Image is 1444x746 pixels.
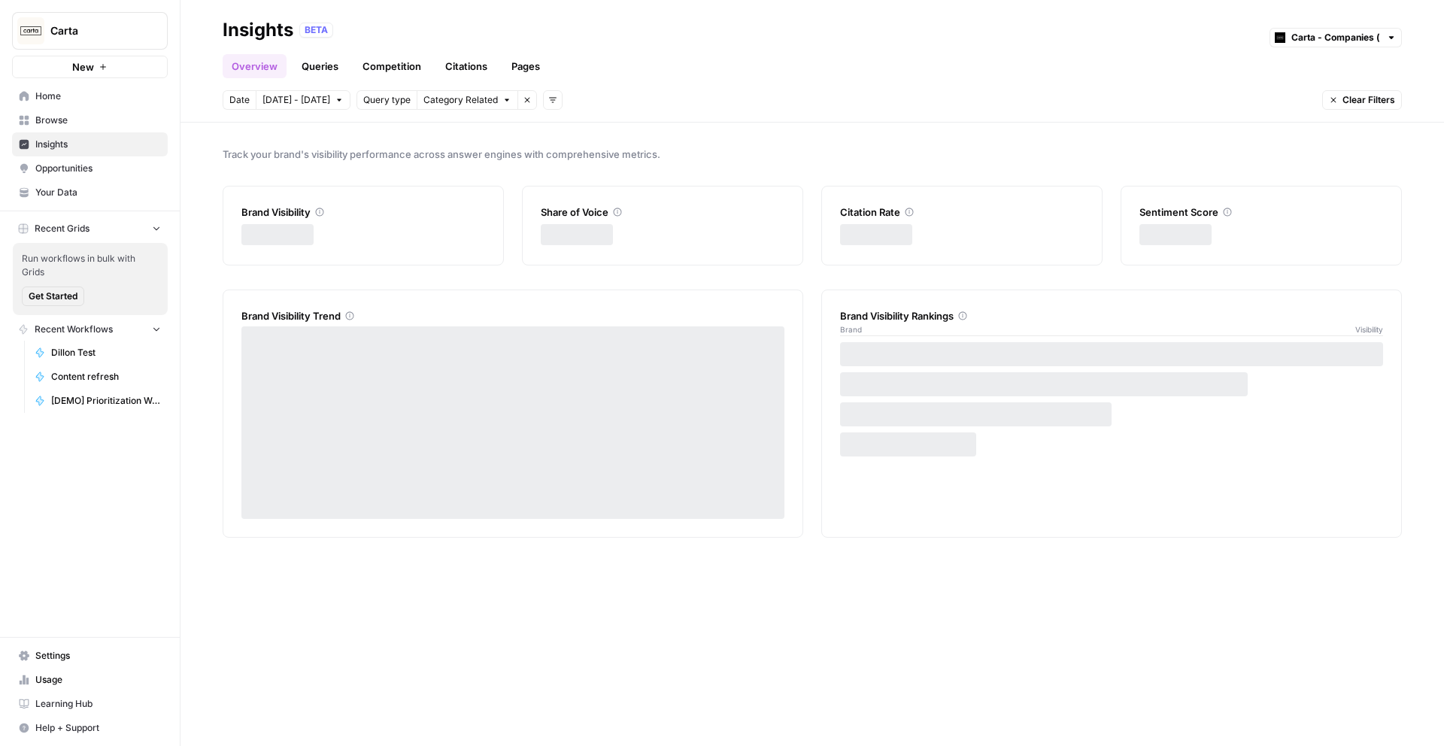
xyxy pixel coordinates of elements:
[417,90,517,110] button: Category Related
[35,323,113,336] span: Recent Workflows
[12,156,168,180] a: Opportunities
[50,23,141,38] span: Carta
[262,93,330,107] span: [DATE] - [DATE]
[51,346,161,359] span: Dillon Test
[29,290,77,303] span: Get Started
[1355,323,1383,335] span: Visibility
[35,89,161,103] span: Home
[299,23,333,38] div: BETA
[353,54,430,78] a: Competition
[241,308,784,323] div: Brand Visibility Trend
[840,205,1084,220] div: Citation Rate
[229,93,250,107] span: Date
[12,318,168,341] button: Recent Workflows
[840,323,862,335] span: Brand
[35,673,161,687] span: Usage
[1342,93,1395,107] span: Clear Filters
[35,697,161,711] span: Learning Hub
[223,147,1402,162] span: Track your brand's visibility performance across answer engines with comprehensive metrics.
[12,668,168,692] a: Usage
[17,17,44,44] img: Carta Logo
[256,90,350,110] button: [DATE] - [DATE]
[35,162,161,175] span: Opportunities
[28,365,168,389] a: Content refresh
[241,205,485,220] div: Brand Visibility
[840,308,1383,323] div: Brand Visibility Rankings
[22,252,159,279] span: Run workflows in bulk with Grids
[1322,90,1402,110] button: Clear Filters
[12,108,168,132] a: Browse
[51,394,161,408] span: [DEMO] Prioritization Workflow for creation
[12,692,168,716] a: Learning Hub
[1139,205,1383,220] div: Sentiment Score
[12,12,168,50] button: Workspace: Carta
[12,132,168,156] a: Insights
[35,649,161,663] span: Settings
[12,217,168,240] button: Recent Grids
[541,205,784,220] div: Share of Voice
[436,54,496,78] a: Citations
[35,222,89,235] span: Recent Grids
[72,59,94,74] span: New
[223,18,293,42] div: Insights
[28,389,168,413] a: [DEMO] Prioritization Workflow for creation
[223,54,287,78] a: Overview
[35,114,161,127] span: Browse
[12,84,168,108] a: Home
[35,186,161,199] span: Your Data
[12,56,168,78] button: New
[35,721,161,735] span: Help + Support
[363,93,411,107] span: Query type
[12,180,168,205] a: Your Data
[12,644,168,668] a: Settings
[423,93,498,107] span: Category Related
[28,341,168,365] a: Dillon Test
[293,54,347,78] a: Queries
[502,54,549,78] a: Pages
[22,287,84,306] button: Get Started
[35,138,161,151] span: Insights
[12,716,168,740] button: Help + Support
[1291,30,1380,45] input: Carta - Companies (cap table)
[51,370,161,384] span: Content refresh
